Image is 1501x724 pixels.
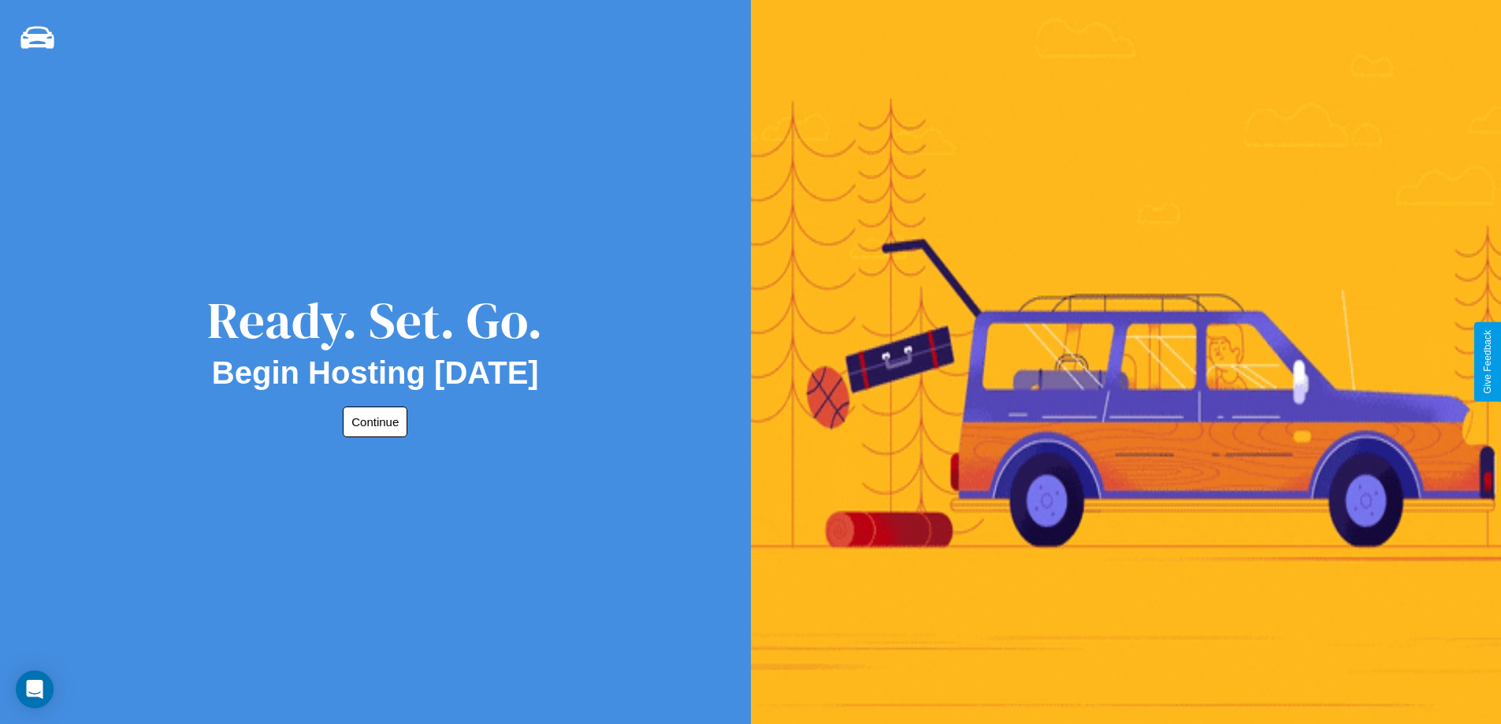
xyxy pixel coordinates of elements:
[212,355,539,391] h2: Begin Hosting [DATE]
[1482,330,1493,394] div: Give Feedback
[207,285,543,355] div: Ready. Set. Go.
[16,670,54,708] div: Open Intercom Messenger
[343,407,407,437] button: Continue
